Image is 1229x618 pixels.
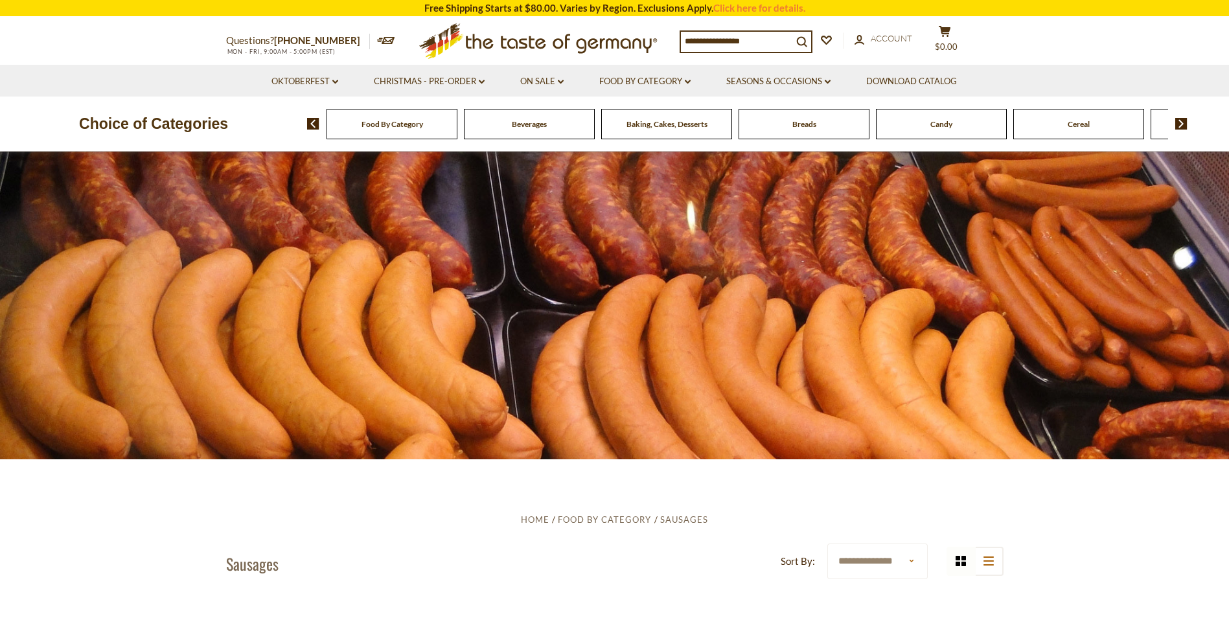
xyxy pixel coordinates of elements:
a: On Sale [520,74,564,89]
a: Beverages [512,119,547,129]
span: Account [871,33,912,43]
a: Food By Category [558,514,651,525]
a: Breads [792,119,816,129]
a: Download Catalog [866,74,957,89]
a: Cereal [1068,119,1090,129]
a: Seasons & Occasions [726,74,831,89]
a: Food By Category [599,74,691,89]
a: Click here for details. [713,2,805,14]
a: Home [521,514,549,525]
a: Account [855,32,912,46]
a: [PHONE_NUMBER] [274,34,360,46]
a: Christmas - PRE-ORDER [374,74,485,89]
button: $0.00 [926,25,965,58]
span: MON - FRI, 9:00AM - 5:00PM (EST) [226,48,336,55]
label: Sort By: [781,553,815,569]
p: Questions? [226,32,370,49]
a: Baking, Cakes, Desserts [626,119,707,129]
a: Food By Category [362,119,423,129]
h1: Sausages [226,554,279,573]
a: Oktoberfest [271,74,338,89]
a: Candy [930,119,952,129]
span: $0.00 [935,41,958,52]
img: previous arrow [307,118,319,130]
img: next arrow [1175,118,1188,130]
a: Sausages [660,514,708,525]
